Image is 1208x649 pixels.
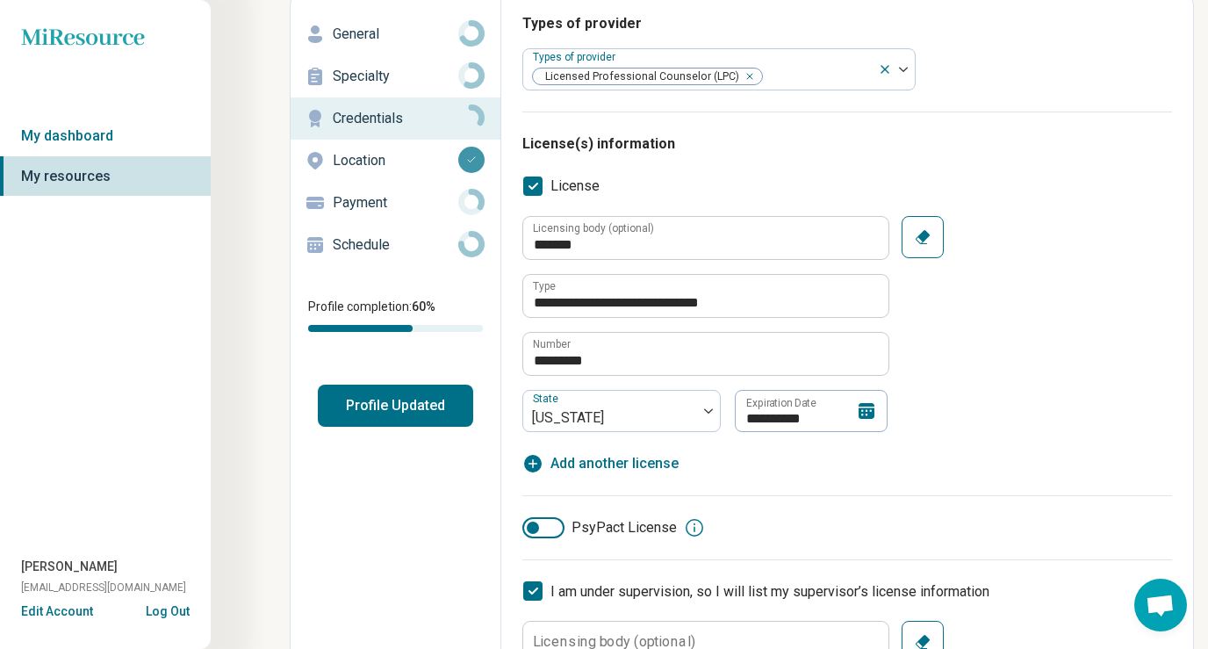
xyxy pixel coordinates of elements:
span: [PERSON_NAME] [21,558,118,576]
a: Credentials [291,97,500,140]
label: Licensing body (optional) [533,635,695,649]
a: Payment [291,182,500,224]
a: Schedule [291,224,500,266]
span: I am under supervision, so I will list my supervisor’s license information [550,583,989,600]
span: Licensed Professional Counselor (LPC) [533,69,744,85]
span: [EMAIL_ADDRESS][DOMAIN_NAME] [21,580,186,595]
label: PsyPact License [522,517,677,538]
label: Types of provider [533,51,619,63]
button: Add another license [522,453,679,474]
div: Profile completion [308,325,483,332]
a: Location [291,140,500,182]
a: Specialty [291,55,500,97]
p: Specialty [333,66,458,87]
span: 60 % [412,299,435,314]
p: Credentials [333,108,458,129]
input: credential.licenses.0.name [523,275,888,317]
span: License [550,176,600,197]
label: Licensing body (optional) [533,223,654,234]
p: Location [333,150,458,171]
h3: Types of provider [522,13,1172,34]
button: Profile Updated [318,385,473,427]
a: General [291,13,500,55]
label: Type [533,281,556,292]
div: Profile completion: [291,287,500,343]
p: Payment [333,192,458,213]
a: Open chat [1134,579,1187,631]
p: General [333,24,458,45]
label: Number [533,339,571,350]
label: State [533,393,562,405]
h3: License(s) information [522,133,1172,155]
button: Log Out [146,602,190,617]
button: Edit Account [21,602,93,621]
span: Add another license [550,453,679,474]
p: Schedule [333,234,458,256]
